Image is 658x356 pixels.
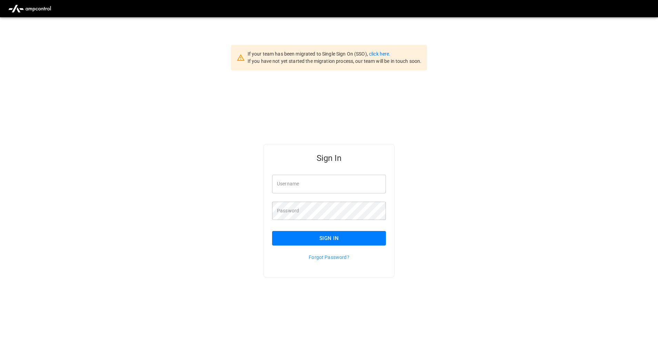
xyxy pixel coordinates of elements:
[272,153,386,164] h5: Sign In
[272,254,386,261] p: Forgot Password?
[248,58,422,64] span: If you have not yet started the migration process, our team will be in touch soon.
[272,231,386,246] button: Sign In
[248,51,369,57] span: If your team has been migrated to Single Sign On (SSO),
[369,51,390,57] a: click here.
[6,2,54,15] img: ampcontrol.io logo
